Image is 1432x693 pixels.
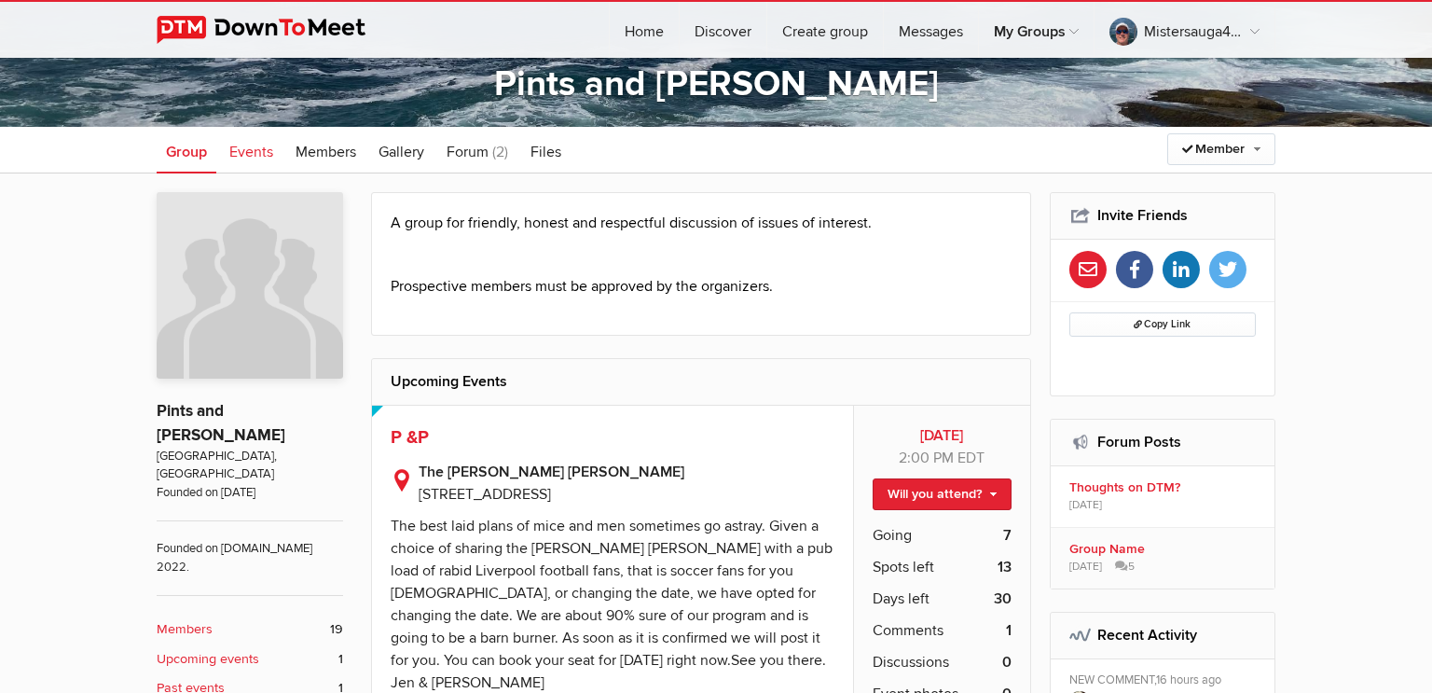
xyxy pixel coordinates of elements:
[1069,312,1257,337] button: Copy Link
[286,127,365,173] a: Members
[419,461,834,483] b: The [PERSON_NAME] [PERSON_NAME]
[873,556,934,578] span: Spots left
[979,2,1094,58] a: My Groups
[157,127,216,173] a: Group
[157,520,343,576] span: Founded on [DOMAIN_NAME] 2022.
[873,651,949,673] span: Discussions
[1134,318,1191,330] span: Copy Link
[369,127,434,173] a: Gallery
[1069,479,1262,496] b: Thoughts on DTM?
[530,143,561,161] span: Files
[957,449,984,467] span: America/Toronto
[419,485,551,504] span: [STREET_ADDRESS]
[1069,672,1262,691] div: NEW COMMENT,
[680,2,766,58] a: Discover
[1156,672,1221,687] span: 16 hours ago
[157,484,343,502] span: Founded on [DATE]
[379,143,424,161] span: Gallery
[1051,466,1275,527] a: Thoughts on DTM? [DATE]
[157,192,343,379] img: Pints and Peterson
[767,2,883,58] a: Create group
[157,16,394,44] img: DownToMeet
[1003,524,1012,547] b: 7
[157,619,343,640] a: Members 19
[437,127,517,173] a: Forum (2)
[1069,541,1262,558] b: Group Name
[994,588,1012,610] b: 30
[391,275,1012,298] p: Prospective members must be approved by the organizers.
[157,649,259,670] b: Upcoming events
[338,649,343,670] span: 1
[998,556,1012,578] b: 13
[391,426,429,449] a: P &P
[1069,193,1257,238] h2: Invite Friends
[884,2,978,58] a: Messages
[610,2,679,58] a: Home
[1069,497,1102,514] span: [DATE]
[1069,559,1102,575] span: [DATE]
[899,449,954,467] span: 2:00 PM
[1051,528,1275,589] a: Group Name [DATE] 5
[296,143,356,161] span: Members
[229,143,273,161] span: Events
[330,619,343,640] span: 19
[873,524,912,547] span: Going
[1115,559,1135,575] span: 5
[1069,613,1257,658] h2: Recent Activity
[873,619,943,642] span: Comments
[391,212,1012,256] p: A group for friendly, honest and respectful discussion of issues of interest.
[492,143,508,161] span: (2)
[447,143,489,161] span: Forum
[1002,651,1012,673] b: 0
[521,127,571,173] a: Files
[391,359,1012,404] h2: Upcoming Events
[157,448,343,484] span: [GEOGRAPHIC_DATA], [GEOGRAPHIC_DATA]
[873,424,1012,447] b: [DATE]
[1167,133,1275,165] a: Member
[391,517,833,692] div: The best laid plans of mice and men sometimes go astray. Given a choice of sharing the [PERSON_NA...
[873,478,1012,510] a: Will you attend?
[157,649,343,670] a: Upcoming events 1
[220,127,282,173] a: Events
[166,143,207,161] span: Group
[1006,619,1012,642] b: 1
[1095,2,1274,58] a: Mistersauga43490
[1097,433,1181,451] a: Forum Posts
[873,588,929,610] span: Days left
[157,619,213,640] b: Members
